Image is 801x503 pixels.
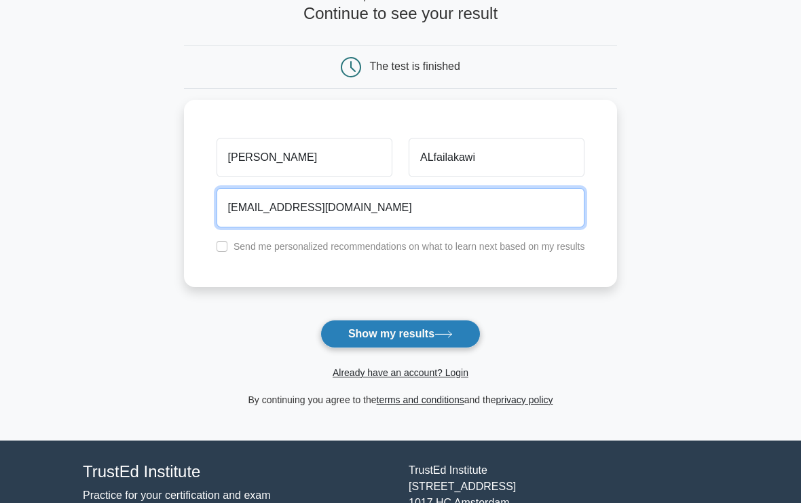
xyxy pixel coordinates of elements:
div: The test is finished [370,60,460,72]
h4: TrustEd Institute [83,462,392,482]
button: Show my results [320,320,481,348]
input: Last name [409,138,584,177]
input: First name [217,138,392,177]
a: Already have an account? Login [333,367,468,378]
label: Send me personalized recommendations on what to learn next based on my results [234,241,585,252]
a: privacy policy [496,394,553,405]
a: Practice for your certification and exam [83,489,271,501]
a: terms and conditions [377,394,464,405]
input: Email [217,188,585,227]
div: By continuing you agree to the and the [176,392,626,408]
